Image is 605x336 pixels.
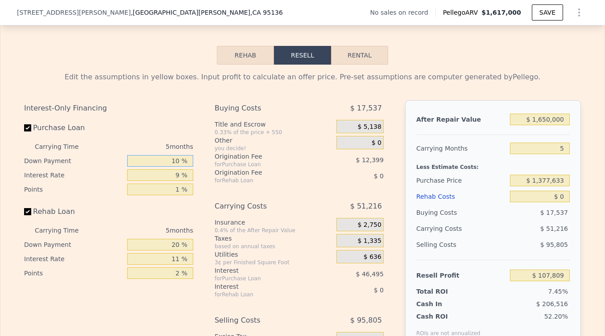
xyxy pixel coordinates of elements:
span: $ 46,495 [356,270,384,278]
div: for Purchase Loan [215,275,314,282]
div: Interest Rate [24,168,124,182]
input: Rehab Loan [24,208,31,215]
div: Title and Escrow [215,120,333,129]
div: 0.4% of the After Repair Value [215,227,333,234]
div: Carrying Time [35,223,93,238]
div: Points [24,182,124,197]
div: Carrying Time [35,139,93,154]
div: Purchase Price [416,172,506,188]
span: , [GEOGRAPHIC_DATA][PERSON_NAME] [131,8,283,17]
div: based on annual taxes [215,243,333,250]
button: Rehab [217,46,274,65]
div: Other [215,136,333,145]
span: $ 206,516 [536,300,568,307]
span: $ 51,216 [540,225,568,232]
input: Purchase Loan [24,124,31,131]
span: $ 5,138 [357,123,381,131]
span: $1,617,000 [481,9,521,16]
span: $ 1,335 [357,237,381,245]
span: $ 0 [372,139,381,147]
span: 52.20% [544,313,568,320]
div: After Repair Value [416,111,506,127]
div: Utilities [215,250,333,259]
div: Cash In [416,299,472,308]
div: Buying Costs [416,205,506,221]
span: $ 95,805 [540,241,568,248]
div: 3¢ per Finished Square Foot [215,259,333,266]
div: 0.33% of the price + 550 [215,129,333,136]
div: Selling Costs [215,312,314,328]
div: Carrying Costs [215,198,314,214]
span: $ 17,537 [540,209,568,216]
div: Origination Fee [215,168,314,177]
div: Interest [215,266,314,275]
div: Cash ROI [416,312,481,321]
span: $ 636 [364,253,381,261]
div: No sales on record [370,8,435,17]
div: for Rehab Loan [215,177,314,184]
span: $ 95,805 [350,312,382,328]
button: Show Options [570,4,588,21]
div: Less Estimate Costs: [416,156,570,172]
button: SAVE [532,4,563,20]
div: Down Payment [24,238,124,252]
div: 5 months [96,223,193,238]
div: Interest [215,282,314,291]
div: Interest Rate [24,252,124,266]
div: Carrying Months [416,140,506,156]
span: $ 2,750 [357,221,381,229]
div: Interest-Only Financing [24,100,193,116]
label: Purchase Loan [24,120,124,136]
div: Down Payment [24,154,124,168]
div: Edit the assumptions in yellow boxes. Input profit to calculate an offer price. Pre-set assumptio... [24,72,581,82]
div: Rehab Costs [416,188,506,205]
button: Rental [331,46,388,65]
div: Buying Costs [215,100,314,116]
div: Total ROI [416,287,472,296]
div: Carrying Costs [416,221,472,237]
span: $ 17,537 [350,100,382,116]
span: $ 12,399 [356,156,384,164]
div: Resell Profit [416,267,506,283]
span: $ 0 [374,172,384,180]
label: Rehab Loan [24,204,124,220]
span: $ 51,216 [350,198,382,214]
div: for Purchase Loan [215,161,314,168]
div: Selling Costs [416,237,506,253]
div: Points [24,266,124,280]
span: 7.45% [548,288,568,295]
span: [STREET_ADDRESS][PERSON_NAME] [17,8,131,17]
button: Resell [274,46,331,65]
div: Origination Fee [215,152,314,161]
div: for Rehab Loan [215,291,314,298]
div: 5 months [96,139,193,154]
div: you decide! [215,145,333,152]
span: Pellego ARV [443,8,482,17]
span: , CA 95136 [250,9,283,16]
span: $ 0 [374,287,384,294]
div: Taxes [215,234,333,243]
div: Insurance [215,218,333,227]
